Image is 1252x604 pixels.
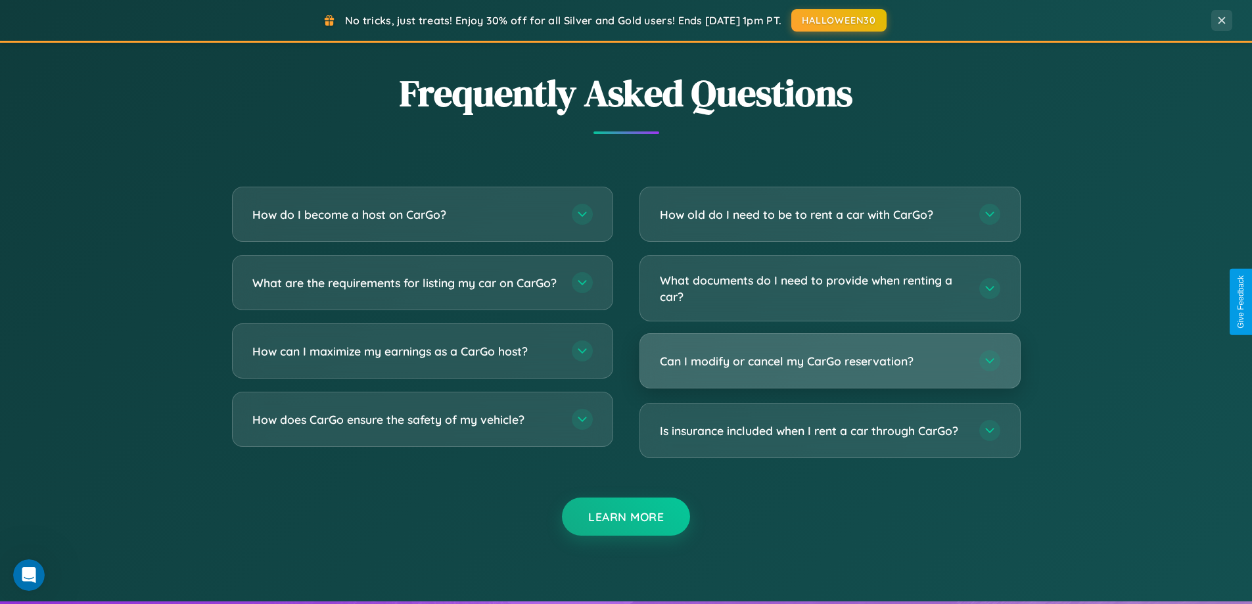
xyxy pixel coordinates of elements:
[252,206,559,223] h3: How do I become a host on CarGo?
[562,498,690,536] button: Learn More
[1236,275,1245,329] div: Give Feedback
[660,353,966,369] h3: Can I modify or cancel my CarGo reservation?
[345,14,781,27] span: No tricks, just treats! Enjoy 30% off for all Silver and Gold users! Ends [DATE] 1pm PT.
[252,275,559,291] h3: What are the requirements for listing my car on CarGo?
[791,9,887,32] button: HALLOWEEN30
[13,559,45,591] iframe: Intercom live chat
[660,423,966,439] h3: Is insurance included when I rent a car through CarGo?
[232,68,1021,118] h2: Frequently Asked Questions
[252,343,559,360] h3: How can I maximize my earnings as a CarGo host?
[252,411,559,428] h3: How does CarGo ensure the safety of my vehicle?
[660,206,966,223] h3: How old do I need to be to rent a car with CarGo?
[660,272,966,304] h3: What documents do I need to provide when renting a car?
